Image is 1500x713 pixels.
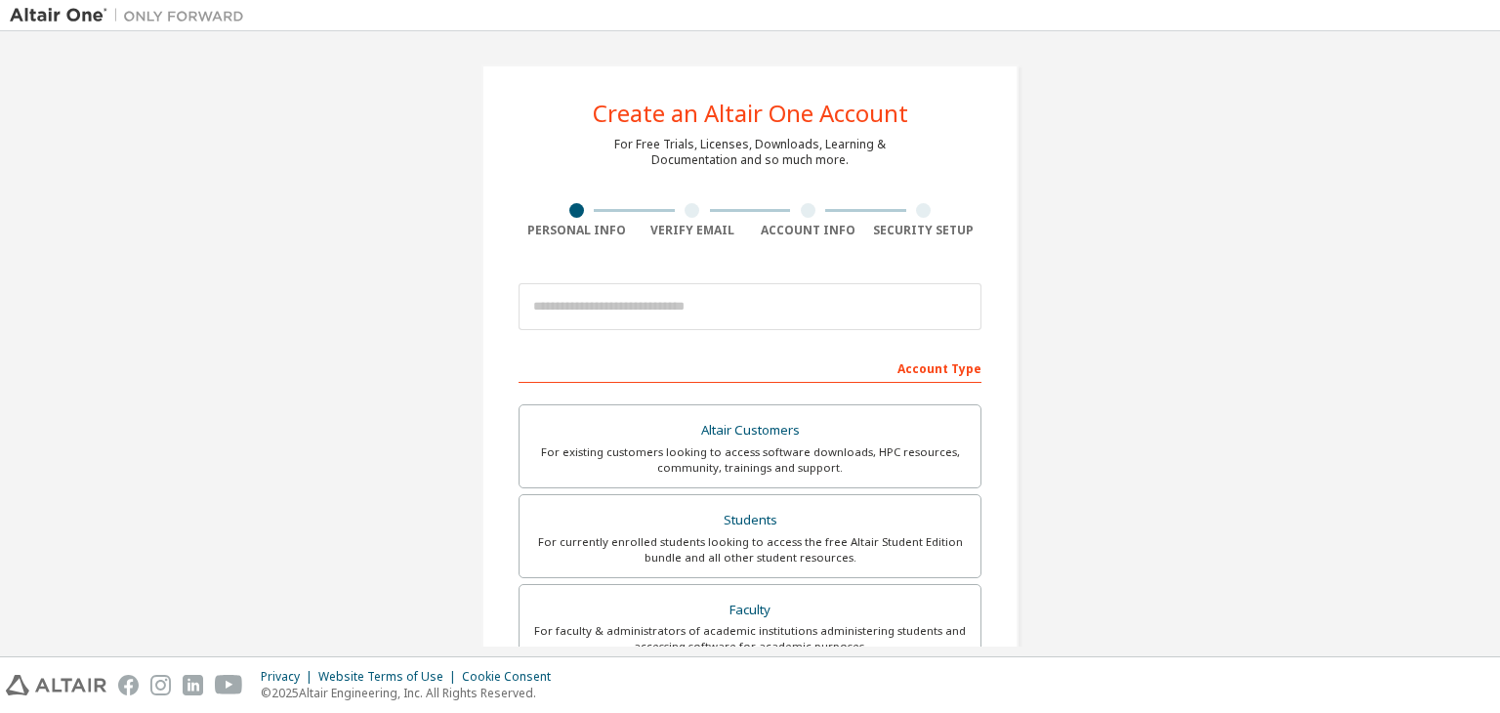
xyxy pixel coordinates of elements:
img: Altair One [10,6,254,25]
div: Privacy [261,669,318,685]
img: altair_logo.svg [6,675,106,695]
div: Website Terms of Use [318,669,462,685]
p: © 2025 Altair Engineering, Inc. All Rights Reserved. [261,685,562,701]
div: Cookie Consent [462,669,562,685]
div: Security Setup [866,223,982,238]
div: Altair Customers [531,417,969,444]
div: Personal Info [519,223,635,238]
div: For currently enrolled students looking to access the free Altair Student Edition bundle and all ... [531,534,969,566]
img: instagram.svg [150,675,171,695]
div: Verify Email [635,223,751,238]
img: linkedin.svg [183,675,203,695]
img: youtube.svg [215,675,243,695]
div: Account Type [519,352,981,383]
div: For faculty & administrators of academic institutions administering students and accessing softwa... [531,623,969,654]
div: For Free Trials, Licenses, Downloads, Learning & Documentation and so much more. [614,137,886,168]
div: For existing customers looking to access software downloads, HPC resources, community, trainings ... [531,444,969,476]
div: Account Info [750,223,866,238]
div: Create an Altair One Account [593,102,908,125]
div: Students [531,507,969,534]
div: Faculty [531,597,969,624]
img: facebook.svg [118,675,139,695]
